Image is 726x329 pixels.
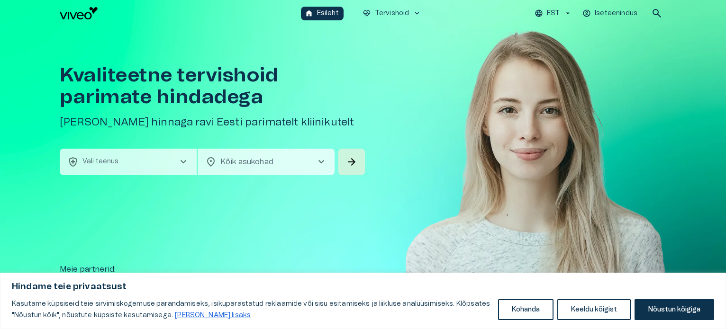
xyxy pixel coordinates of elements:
[178,156,189,168] span: chevron_right
[205,156,217,168] span: location_on
[533,7,573,20] button: EST
[82,157,119,167] p: Vali teenus
[635,299,714,320] button: Nõustun kõigiga
[60,264,666,275] p: Meie partnerid :
[498,299,554,320] button: Kohanda
[60,149,197,175] button: health_and_safetyVali teenuschevron_right
[174,311,251,319] a: Loe lisaks
[301,7,344,20] button: homeEsileht
[60,7,98,19] img: Viveo logo
[547,9,560,18] p: EST
[557,299,631,320] button: Keeldu kõigist
[338,149,365,175] button: Search
[60,64,367,108] h1: Kvaliteetne tervishoid parimate hindadega
[647,4,666,23] button: open search modal
[60,7,297,19] a: Navigate to homepage
[413,9,421,18] span: keyboard_arrow_down
[346,156,357,168] span: arrow_forward
[375,9,409,18] p: Tervishoid
[359,7,426,20] button: ecg_heartTervishoidkeyboard_arrow_down
[12,281,714,293] p: Hindame teie privaatsust
[651,8,662,19] span: search
[12,298,491,321] p: Kasutame küpsiseid teie sirvimiskogemuse parandamiseks, isikupärastatud reklaamide või sisu esita...
[220,156,300,168] p: Kõik asukohad
[67,156,79,168] span: health_and_safety
[316,156,327,168] span: chevron_right
[595,9,637,18] p: Iseteenindus
[317,9,339,18] p: Esileht
[305,9,313,18] span: home
[363,9,371,18] span: ecg_heart
[60,116,367,129] h5: [PERSON_NAME] hinnaga ravi Eesti parimatelt kliinikutelt
[581,7,640,20] button: Iseteenindus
